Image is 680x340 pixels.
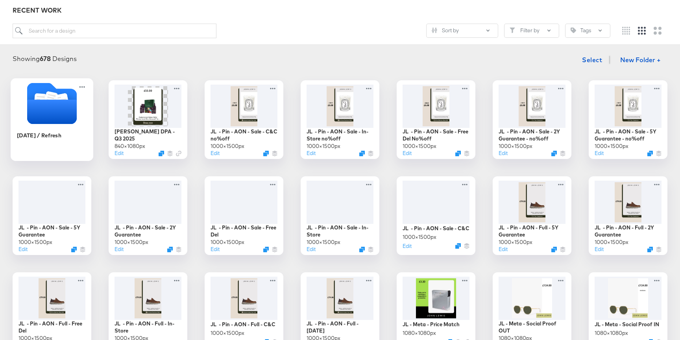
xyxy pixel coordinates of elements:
div: JL - Pin - AON - Full - In-Store [115,320,181,334]
div: 1000 × 1500 px [211,329,244,337]
div: JL - Meta - Social Proof IN [595,321,659,328]
svg: Tag [571,28,576,33]
div: 1000 × 1500 px [403,233,436,241]
svg: Folder [11,83,93,124]
div: 1000 × 1500 px [211,238,244,246]
svg: Filter [510,28,515,33]
div: JL - Pin - AON - Sale - 2Y Guarantee - no%off [499,128,565,142]
div: JL - Pin - AON - Sale - Free Del [211,224,277,238]
button: Select [579,52,605,68]
input: Search for a design [13,24,216,38]
div: 1000 × 1500 px [115,238,148,246]
svg: Large grid [654,27,662,35]
svg: Duplicate [647,151,653,156]
div: JL - Pin - AON - Sale - In-Store [307,224,373,238]
button: Edit [499,150,508,157]
div: JL - Pin - AON - Sale - 5Y Guarantee1000×1500pxEditDuplicate [13,176,91,255]
svg: Duplicate [455,151,461,156]
div: 1000 × 1500 px [499,142,532,150]
button: Duplicate [647,247,653,252]
div: 1000 × 1500 px [403,142,436,150]
div: JL - Pin - AON - Full - 2Y Guarantee1000×1500pxEditDuplicate [589,176,667,255]
div: JL - Pin - AON - Sale - C&C no%off [211,128,277,142]
button: Edit [307,150,316,157]
button: Edit [211,246,220,253]
div: JL - Pin - AON - Sale - In-Store no%off1000×1500pxEditDuplicate [301,80,379,159]
div: 1000 × 1500 px [595,238,628,246]
div: [DATE] / Refresh [17,131,61,139]
button: Edit [115,246,124,253]
div: JL - Pin - AON - Sale - C&C no%off1000×1500pxEditDuplicate [205,80,283,159]
div: JL - Pin - AON - Sale - 5Y Guarantee - no%off [595,128,662,142]
div: JL - Pin - AON - Sale - 2Y Guarantee - no%off1000×1500pxEditDuplicate [493,80,571,159]
svg: Duplicate [263,151,269,156]
svg: Duplicate [359,151,365,156]
div: 1000 × 1500 px [595,142,628,150]
svg: Link [176,151,181,156]
button: Edit [499,246,508,253]
div: JL - Pin - AON - Sale - 2Y Guarantee1000×1500pxEditDuplicate [109,176,187,255]
div: JL - Pin - AON - Full - 2Y Guarantee [595,224,662,238]
div: JL - Pin - AON - Full - Free Del [18,320,85,334]
button: Edit [18,246,28,253]
button: Edit [307,246,316,253]
div: [PERSON_NAME] DPA - Q3 2025840×1080pxEditDuplicate [109,80,187,159]
button: Edit [403,242,412,250]
svg: Small grid [622,27,630,35]
div: JL - Pin - AON - Sale - 5Y Guarantee - no%off1000×1500pxEditDuplicate [589,80,667,159]
button: Edit [115,150,124,157]
svg: Duplicate [167,247,173,252]
button: Edit [211,150,220,157]
div: JL - Pin - AON - Full - 5Y Guarantee1000×1500pxEditDuplicate [493,176,571,255]
div: RECENT WORK [13,6,667,15]
div: 1080 × 1080 px [595,329,628,337]
div: 1000 × 1500 px [499,238,532,246]
svg: Duplicate [71,247,77,252]
svg: Duplicate [551,247,557,252]
div: JL - Meta - Price Match [403,321,460,328]
button: Duplicate [263,247,269,252]
div: 840 × 1080 px [115,142,145,150]
div: JL - Pin - AON - Sale - 5Y Guarantee [18,224,85,238]
button: New Folder + [613,53,667,68]
svg: Sliders [432,28,437,33]
div: JL - Pin - AON - Sale - 2Y Guarantee [115,224,181,238]
div: JL - Pin - AON - Full - C&C [211,321,275,328]
button: Edit [595,150,604,157]
div: [DATE] / Refresh [11,78,93,161]
div: 1000 × 1500 px [211,142,244,150]
div: JL - Pin - AON - Full - [DATE] [307,320,373,334]
div: JL - Pin - AON - Sale - C&C [403,225,469,232]
button: TagTags [565,24,610,38]
button: Edit [403,150,412,157]
div: JL - Pin - AON - Sale - C&C1000×1500pxEditDuplicate [397,176,475,255]
div: 1000 × 1500 px [18,238,52,246]
svg: Duplicate [551,151,557,156]
svg: Duplicate [359,247,365,252]
svg: Medium grid [638,27,646,35]
strong: 678 [40,55,51,63]
div: JL - Pin - AON - Full - 5Y Guarantee [499,224,565,238]
svg: Duplicate [159,151,164,156]
div: 1080 × 1080 px [403,329,436,337]
div: JL - Pin - AON - Sale - In-Store1000×1500pxEditDuplicate [301,176,379,255]
div: JL - Pin - AON - Sale - Free Del1000×1500pxEditDuplicate [205,176,283,255]
div: Showing Designs [13,54,77,63]
svg: Duplicate [455,243,461,249]
div: JL - Pin - AON - Sale - Free Del No%off [403,128,469,142]
div: [PERSON_NAME] DPA - Q3 2025 [115,128,181,142]
div: 1000 × 1500 px [307,142,340,150]
button: Edit [595,246,604,253]
div: 1000 × 1500 px [307,238,340,246]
